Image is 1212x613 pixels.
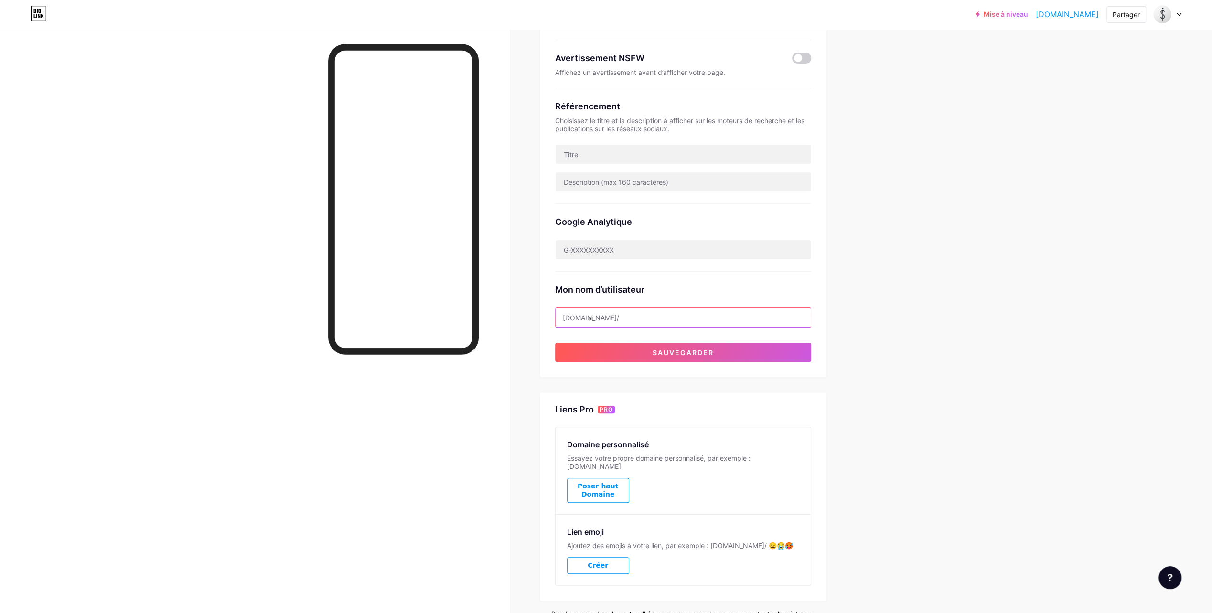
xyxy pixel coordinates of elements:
span: Sauvegarder [653,349,714,357]
div: Google Analytique [555,215,811,228]
div: Ajoutez des emojis à votre lien, par exemple : [DOMAIN_NAME]/ 😄😭🥵 [567,541,799,550]
button: Créer [567,557,629,574]
input: nom d’utilisateur [556,308,811,327]
div: Choisissez le titre et la description à afficher sur les moteurs de recherche et les publications... [555,116,811,133]
div: Mon nom d’utilisateur [555,283,811,296]
span: Créer [588,561,608,570]
span: PRO [600,406,613,413]
img: Siècle [1153,5,1171,23]
div: Domaine personnalisé [567,439,799,450]
div: Partager [1113,10,1140,20]
div: Lien emoji [567,526,799,538]
div: Référencement [555,100,811,113]
div: Essayez votre propre domaine personnalisé, par exemple : [DOMAIN_NAME] [567,454,799,470]
button: Sauvegarder [555,343,811,362]
span: Poser haut Domaine [568,482,629,498]
div: [DOMAIN_NAME]/ [563,313,619,323]
div: Affichez un avertissement avant d’afficher votre page. [555,68,811,76]
a: [DOMAIN_NAME] [1036,9,1099,20]
input: G-XXXXXXXXXX [556,240,811,259]
div: Avertissement NSFW [555,52,778,64]
font: Mise à niveau [984,11,1028,18]
input: Titre [556,145,811,164]
input: Description (max 160 caractères) [556,172,811,191]
button: Poser haut Domaine [567,478,629,503]
div: Liens Pro [555,404,594,415]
